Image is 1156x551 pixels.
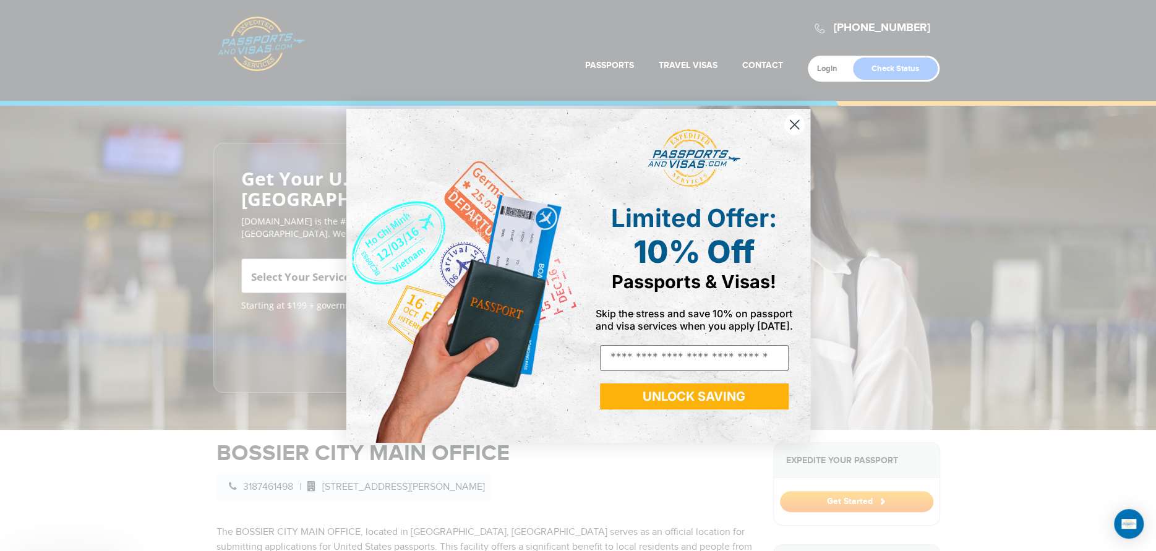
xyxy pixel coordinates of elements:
[784,114,805,135] button: Close dialog
[1114,509,1144,539] div: Open Intercom Messenger
[633,233,755,270] span: 10% Off
[346,109,578,443] img: de9cda0d-0715-46ca-9a25-073762a91ba7.png
[600,383,789,409] button: UNLOCK SAVING
[596,307,793,332] span: Skip the stress and save 10% on passport and visa services when you apply [DATE].
[648,129,740,187] img: passports and visas
[612,271,776,293] span: Passports & Visas!
[611,203,777,233] span: Limited Offer:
